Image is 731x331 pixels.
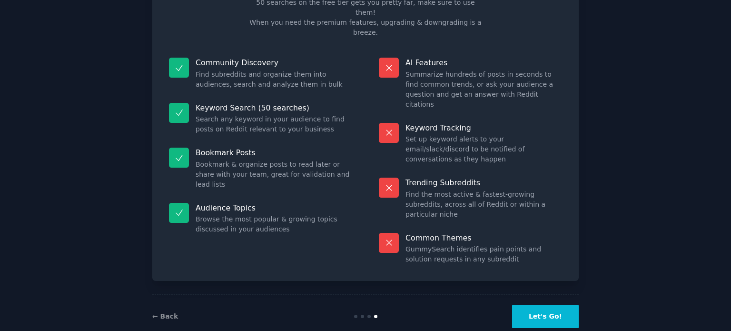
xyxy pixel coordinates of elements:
p: Common Themes [405,233,562,243]
dd: Set up keyword alerts to your email/slack/discord to be notified of conversations as they happen [405,134,562,164]
dd: Find the most active & fastest-growing subreddits, across all of Reddit or within a particular niche [405,190,562,220]
button: Let's Go! [512,305,579,328]
dd: Bookmark & organize posts to read later or share with your team, great for validation and lead lists [196,160,352,190]
dd: Find subreddits and organize them into audiences, search and analyze them in bulk [196,70,352,90]
dd: GummySearch identifies pain points and solution requests in any subreddit [405,244,562,264]
p: Trending Subreddits [405,178,562,188]
a: ← Back [152,312,178,320]
dd: Summarize hundreds of posts in seconds to find common trends, or ask your audience a question and... [405,70,562,110]
p: Community Discovery [196,58,352,68]
p: Keyword Tracking [405,123,562,133]
dd: Browse the most popular & growing topics discussed in your audiences [196,214,352,234]
p: AI Features [405,58,562,68]
p: Audience Topics [196,203,352,213]
p: Keyword Search (50 searches) [196,103,352,113]
p: Bookmark Posts [196,148,352,158]
dd: Search any keyword in your audience to find posts on Reddit relevant to your business [196,114,352,134]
